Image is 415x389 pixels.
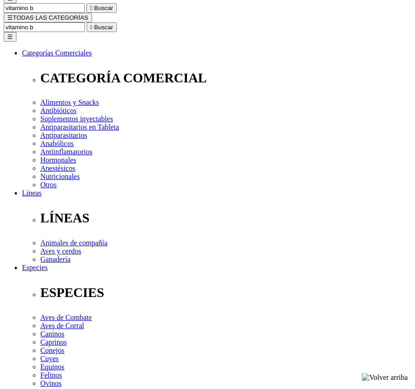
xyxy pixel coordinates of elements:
[40,70,411,86] p: CATEGORÍA COMERCIAL
[40,98,99,106] a: Alimentos y Snacks
[40,173,80,180] a: Nutricionales
[40,181,57,189] a: Otros
[22,189,42,197] a: Líneas
[22,49,92,57] a: Categorías Comerciales
[362,373,408,382] img: Volver arriba
[7,14,13,21] span: ☰
[40,255,71,263] a: Ganadería
[87,3,117,13] button:  Buscar
[22,264,48,271] a: Especies
[40,164,75,172] a: Anestésicos
[90,5,93,11] i: 
[40,115,113,123] a: Suplementos inyectables
[87,22,117,32] button:  Buscar
[4,32,16,42] button: ☰
[40,140,74,147] a: Anabólicos
[40,285,411,300] p: ESPECIES
[40,247,81,255] a: Aves y cerdos
[40,239,108,247] a: Animales de compañía
[40,107,76,114] a: Antibióticos
[90,24,93,31] i: 
[40,123,119,131] a: Antiparasitarios en Tableta
[40,131,87,139] a: Antiparasitarios
[94,24,113,31] span: Buscar
[4,22,85,32] input: Buscar
[40,379,61,387] a: Ovinos
[40,211,411,226] p: LÍNEAS
[4,13,92,22] button: ☰TODAS LAS CATEGORÍAS
[4,3,85,13] input: Buscar
[5,290,158,384] iframe: Brevo live chat
[40,148,93,156] a: Antiinflamatorios
[94,5,113,11] span: Buscar
[40,156,76,164] a: Hormonales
